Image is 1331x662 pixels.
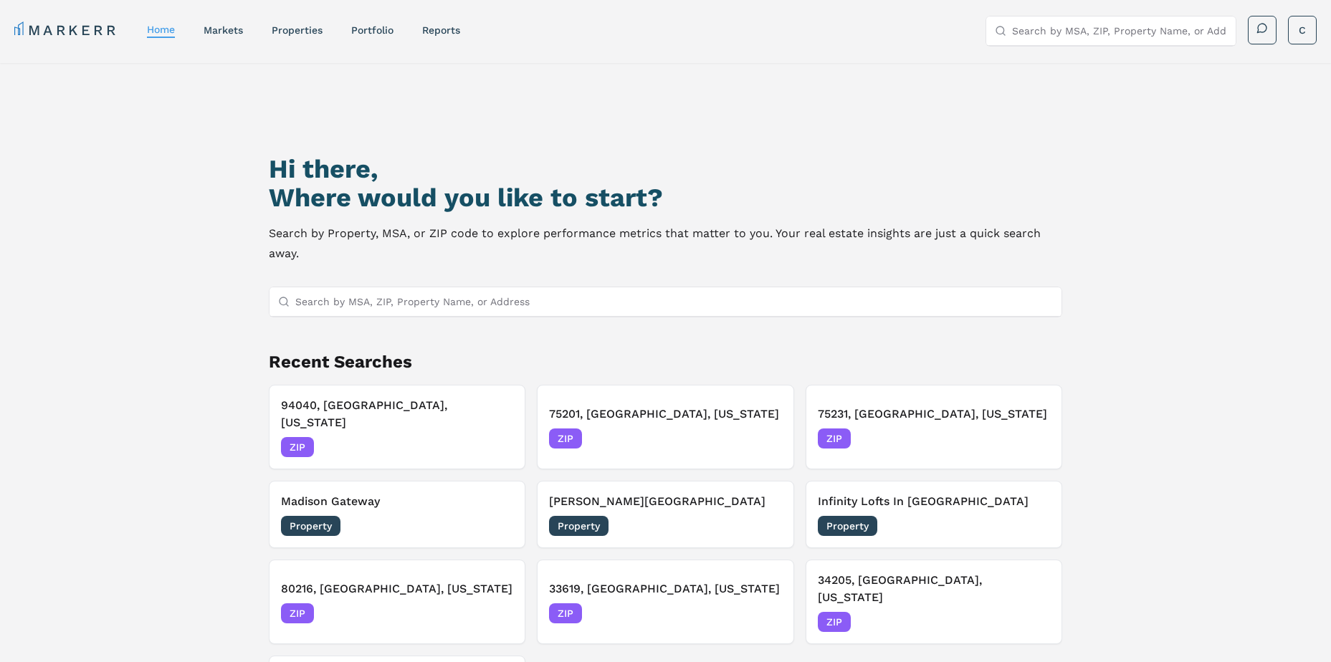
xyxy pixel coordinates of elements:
[481,519,513,533] span: [DATE]
[750,519,782,533] span: [DATE]
[481,440,513,454] span: [DATE]
[281,516,340,536] span: Property
[549,516,609,536] span: Property
[269,481,526,548] button: Madison GatewayProperty[DATE]
[269,155,1063,183] h1: Hi there,
[806,560,1063,644] button: 34205, [GEOGRAPHIC_DATA], [US_STATE]ZIP[DATE]
[1018,615,1050,629] span: [DATE]
[1018,431,1050,446] span: [DATE]
[549,406,782,423] h3: 75201, [GEOGRAPHIC_DATA], [US_STATE]
[537,385,794,469] button: 75201, [GEOGRAPHIC_DATA], [US_STATE]ZIP[DATE]
[295,287,1054,316] input: Search by MSA, ZIP, Property Name, or Address
[818,406,1051,423] h3: 75231, [GEOGRAPHIC_DATA], [US_STATE]
[281,603,314,623] span: ZIP
[1018,519,1050,533] span: [DATE]
[272,24,323,36] a: properties
[806,481,1063,548] button: Infinity Lofts In [GEOGRAPHIC_DATA]Property[DATE]
[269,224,1063,264] p: Search by Property, MSA, or ZIP code to explore performance metrics that matter to you. Your real...
[481,606,513,620] span: [DATE]
[818,428,851,448] span: ZIP
[818,572,1051,606] h3: 34205, [GEOGRAPHIC_DATA], [US_STATE]
[281,437,314,457] span: ZIP
[1299,23,1306,37] span: C
[269,385,526,469] button: 94040, [GEOGRAPHIC_DATA], [US_STATE]ZIP[DATE]
[806,385,1063,469] button: 75231, [GEOGRAPHIC_DATA], [US_STATE]ZIP[DATE]
[750,431,782,446] span: [DATE]
[750,606,782,620] span: [DATE]
[351,24,393,36] a: Portfolio
[549,493,782,510] h3: [PERSON_NAME][GEOGRAPHIC_DATA]
[818,493,1051,510] h3: Infinity Lofts In [GEOGRAPHIC_DATA]
[14,20,118,40] a: MARKERR
[281,493,514,510] h3: Madison Gateway
[818,612,851,632] span: ZIP
[818,516,877,536] span: Property
[269,350,1063,373] h2: Recent Searches
[1012,16,1227,45] input: Search by MSA, ZIP, Property Name, or Address
[1288,16,1317,44] button: C
[281,580,514,598] h3: 80216, [GEOGRAPHIC_DATA], [US_STATE]
[549,580,782,598] h3: 33619, [GEOGRAPHIC_DATA], [US_STATE]
[269,183,1063,212] h2: Where would you like to start?
[549,603,582,623] span: ZIP
[204,24,243,36] a: markets
[537,481,794,548] button: [PERSON_NAME][GEOGRAPHIC_DATA]Property[DATE]
[537,560,794,644] button: 33619, [GEOGRAPHIC_DATA], [US_STATE]ZIP[DATE]
[147,24,175,35] a: home
[269,560,526,644] button: 80216, [GEOGRAPHIC_DATA], [US_STATE]ZIP[DATE]
[422,24,460,36] a: reports
[281,397,514,431] h3: 94040, [GEOGRAPHIC_DATA], [US_STATE]
[549,428,582,448] span: ZIP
